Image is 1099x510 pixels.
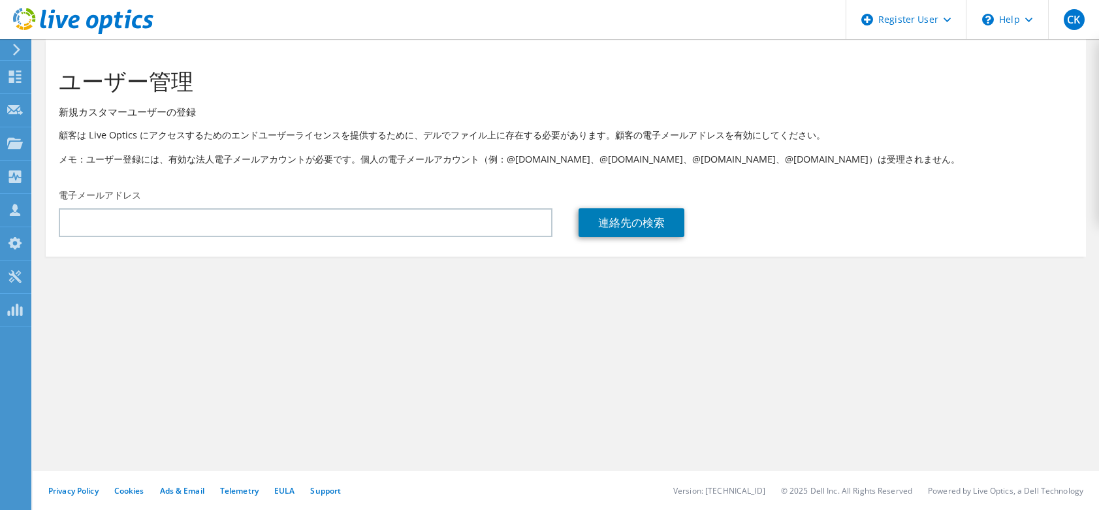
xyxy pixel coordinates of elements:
svg: \n [982,14,994,25]
li: Powered by Live Optics, a Dell Technology [928,485,1083,496]
h1: ユーザー管理 [59,67,1066,95]
a: Support [310,485,341,496]
label: 電子メールアドレス [59,189,141,202]
a: 連絡先の検索 [579,208,684,237]
li: Version: [TECHNICAL_ID] [673,485,765,496]
p: メモ：ユーザー登録には、有効な法人電子メールアカウントが必要です。個人の電子メールアカウント（例：@[DOMAIN_NAME]、@[DOMAIN_NAME]、@[DOMAIN_NAME]、@[D... [59,152,1073,167]
a: Ads & Email [160,485,204,496]
span: CK [1064,9,1085,30]
a: Cookies [114,485,144,496]
p: 顧客は Live Optics にアクセスするためのエンドユーザーライセンスを提供するために、デルでファイル上に存在する必要があります。顧客の電子メールアドレスを有効にしてください。 [59,128,1073,142]
a: Telemetry [220,485,259,496]
h3: 新規カスタマーユーザーの登録 [59,104,1073,119]
a: Privacy Policy [48,485,99,496]
a: EULA [274,485,295,496]
li: © 2025 Dell Inc. All Rights Reserved [781,485,912,496]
